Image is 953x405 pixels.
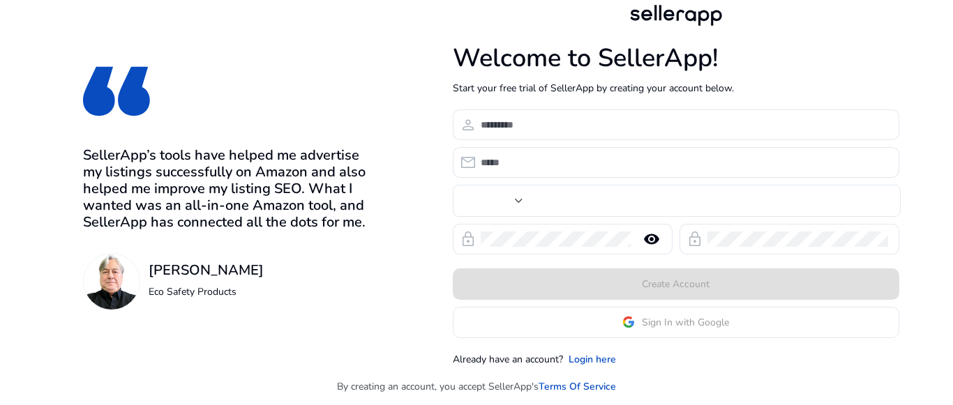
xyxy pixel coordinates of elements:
[686,231,703,247] span: lock
[149,284,264,299] p: Eco Safety Products
[83,147,381,231] h3: SellerApp’s tools have helped me advertise my listings successfully on Amazon and also helped me ...
[635,231,668,247] mat-icon: remove_red_eye
[569,352,616,367] a: Login here
[460,154,476,171] span: email
[149,262,264,279] h3: [PERSON_NAME]
[539,379,616,394] a: Terms Of Service
[460,231,476,247] span: lock
[453,43,899,73] h1: Welcome to SellerApp!
[453,352,563,367] p: Already have an account?
[460,116,476,133] span: person
[453,81,899,95] p: Start your free trial of SellerApp by creating your account below.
